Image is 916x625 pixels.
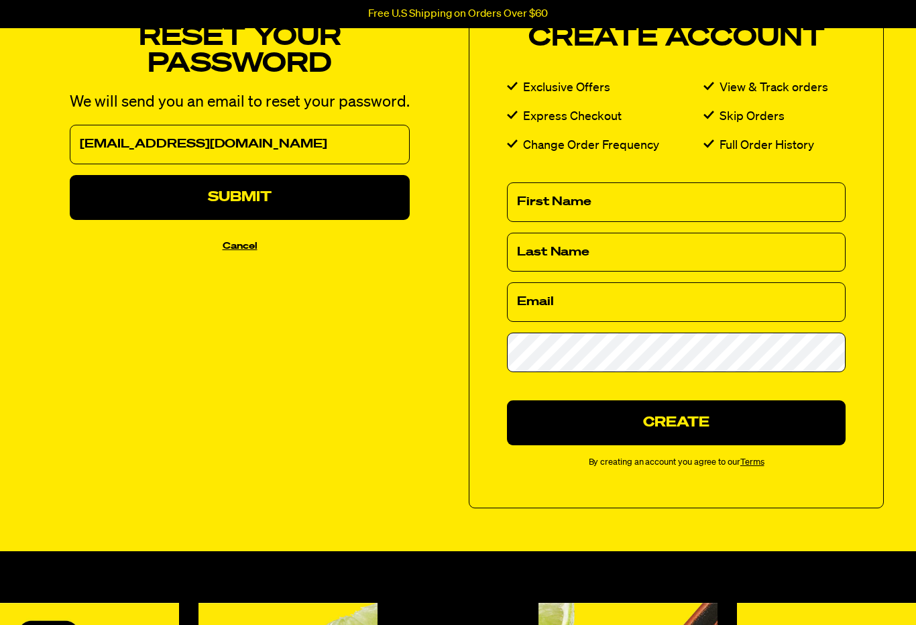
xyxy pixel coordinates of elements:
a: Terms [740,458,764,467]
small: By creating an account you agree to our [507,456,846,470]
input: First Name [507,182,846,222]
li: View & Track orders [703,78,846,98]
p: We will send you an email to reset your password. [70,94,410,111]
li: Exclusive Offers [507,78,703,98]
input: Email [507,282,846,322]
button: Submit [70,175,410,220]
li: Express Checkout [507,107,703,127]
h2: Create Account [507,25,846,52]
input: Last Name [507,233,846,272]
li: Full Order History [703,136,846,156]
input: Email [70,125,410,164]
li: Skip Orders [703,107,846,127]
h2: Reset your password [70,24,410,78]
button: Create [507,400,846,445]
button: Cancel [223,239,257,253]
p: Free U.S Shipping on Orders Over $60 [368,8,548,20]
li: Change Order Frequency [507,136,703,156]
